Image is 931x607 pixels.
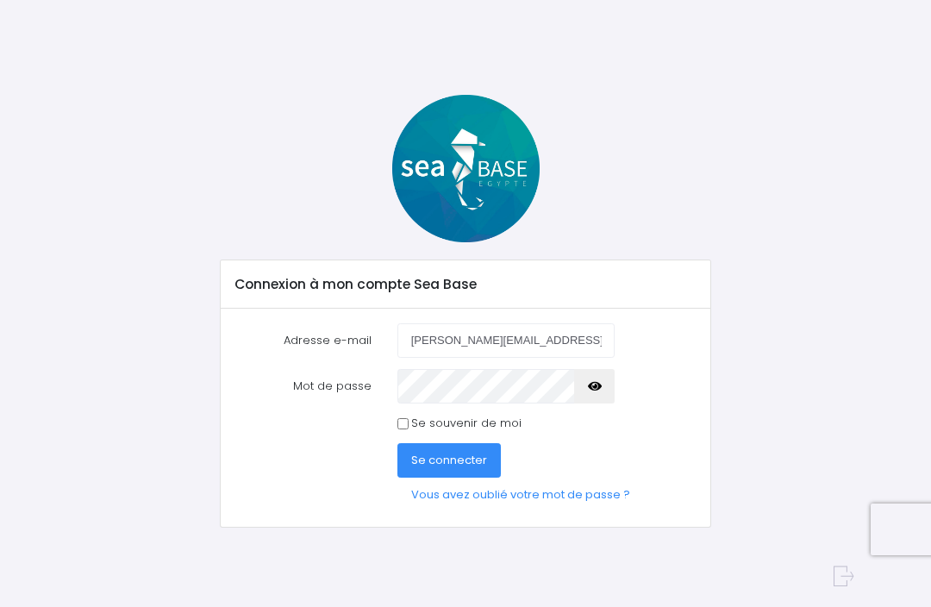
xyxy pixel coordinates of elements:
[411,415,522,432] label: Se souvenir de moi
[221,260,710,309] div: Connexion à mon compte Sea Base
[397,443,501,478] button: Se connecter
[222,323,384,358] label: Adresse e-mail
[397,478,644,512] a: Vous avez oublié votre mot de passe ?
[411,452,487,468] span: Se connecter
[222,369,384,404] label: Mot de passe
